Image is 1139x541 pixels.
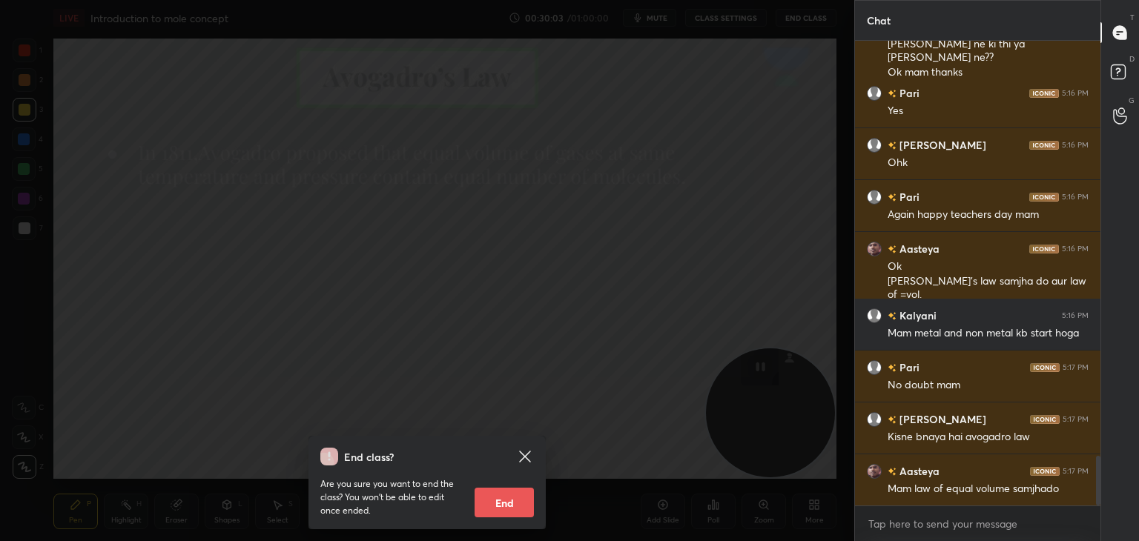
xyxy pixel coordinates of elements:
div: Ohk [888,156,1089,170]
img: no-rating-badge.077c3623.svg [888,90,897,98]
div: Ok [888,259,1089,274]
img: iconic-dark.1390631f.png [1030,415,1060,424]
img: 56929b152c2d4a939beb6cd7cc3727ee.jpg [867,464,882,479]
img: default.png [867,86,882,101]
img: no-rating-badge.077c3623.svg [888,193,897,202]
h6: [PERSON_NAME] [897,411,986,427]
div: Mam law of equal volume samjhado [888,482,1089,497]
img: default.png [867,190,882,205]
div: 5:16 PM [1062,89,1089,98]
p: G [1129,95,1135,106]
p: Are you sure you want to end the class? You won’t be able to edit once ended. [320,477,463,517]
div: 5:16 PM [1062,193,1089,202]
div: Kisne bnaya hai avogadro law [888,430,1089,445]
div: 5:16 PM [1062,311,1089,320]
img: default.png [867,308,882,323]
img: no-rating-badge.077c3623.svg [888,416,897,424]
div: 5:17 PM [1063,363,1089,372]
img: 56929b152c2d4a939beb6cd7cc3727ee.jpg [867,242,882,256]
h6: Pari [897,189,920,205]
div: Again happy teachers day mam [888,208,1089,222]
h6: Aasteya [897,463,940,479]
p: D [1129,53,1135,64]
img: iconic-dark.1390631f.png [1030,363,1060,372]
p: Chat [855,1,902,40]
img: default.png [867,360,882,375]
img: iconic-dark.1390631f.png [1029,89,1059,98]
div: Mam proton ki discovery [PERSON_NAME] ne ki thi ya [PERSON_NAME] ne?? [888,24,1089,65]
h6: Aasteya [897,241,940,256]
div: No doubt mam [888,378,1089,393]
img: no-rating-badge.077c3623.svg [888,245,897,253]
p: T [1130,12,1135,23]
img: iconic-dark.1390631f.png [1030,467,1060,476]
div: Ok mam thanks [888,65,1089,80]
h6: [PERSON_NAME] [897,137,986,153]
h6: Kalyani [897,308,937,323]
h6: Pari [897,85,920,101]
img: no-rating-badge.077c3623.svg [888,312,897,320]
div: Mam metal and non metal kb start hoga [888,326,1089,341]
h6: Pari [897,359,920,375]
div: Yes [888,104,1089,119]
button: End [475,488,534,517]
div: [PERSON_NAME]'s law samjha do aur law of =vol. [888,274,1089,302]
h4: End class? [344,449,394,465]
div: 5:17 PM [1063,467,1089,476]
img: default.png [867,412,882,427]
div: 5:17 PM [1063,415,1089,424]
div: 5:16 PM [1062,141,1089,150]
img: no-rating-badge.077c3623.svg [888,142,897,150]
img: iconic-dark.1390631f.png [1029,141,1059,150]
img: no-rating-badge.077c3623.svg [888,364,897,372]
img: iconic-dark.1390631f.png [1029,193,1059,202]
img: iconic-dark.1390631f.png [1029,245,1059,253]
img: no-rating-badge.077c3623.svg [888,468,897,476]
div: 5:16 PM [1062,245,1089,253]
img: default.png [867,138,882,153]
div: grid [855,41,1100,506]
